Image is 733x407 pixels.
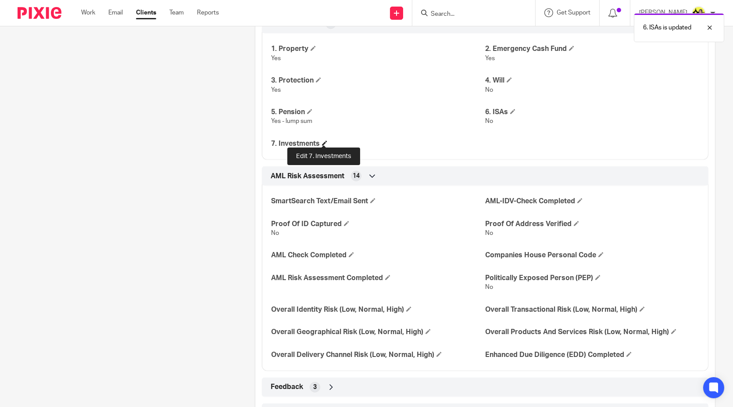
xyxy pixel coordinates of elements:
[692,6,706,20] img: Bobo-Starbridge%201.jpg
[271,350,485,360] h4: Overall Delivery Channel Risk (Low, Normal, High)
[485,197,699,206] h4: AML-IDV-Check Completed
[271,44,485,54] h4: 1. Property
[271,108,485,117] h4: 5. Pension
[271,305,485,314] h4: Overall Identity Risk (Low, Normal, High)
[169,8,184,17] a: Team
[485,118,493,124] span: No
[81,8,95,17] a: Work
[271,55,281,61] span: Yes
[485,55,495,61] span: Yes
[271,197,485,206] h4: SmartSearch Text/Email Sent
[485,220,699,229] h4: Proof Of Address Verified
[108,8,123,17] a: Email
[271,251,485,260] h4: AML Check Completed
[485,76,699,85] h4: 4. Will
[197,8,219,17] a: Reports
[485,305,699,314] h4: Overall Transactional Risk (Low, Normal, High)
[271,118,312,124] span: Yes - lump sum
[485,251,699,260] h4: Companies House Personal Code
[271,328,485,337] h4: Overall Geographical Risk (Low, Normal, High)
[271,230,279,236] span: No
[485,274,699,283] h4: Politically Exposed Person (PEP)
[643,23,691,32] p: 6. ISAs is updated
[353,172,360,180] span: 14
[271,139,485,148] h4: 7. Investments
[271,274,485,283] h4: AML Risk Assessment Completed
[485,284,493,290] span: No
[271,76,485,85] h4: 3. Protection
[485,350,699,360] h4: Enhanced Due Diligence (EDD) Completed
[485,230,493,236] span: No
[271,220,485,229] h4: Proof Of ID Captured
[485,87,493,93] span: No
[271,87,281,93] span: Yes
[136,8,156,17] a: Clients
[485,44,699,54] h4: 2. Emergency Cash Fund
[485,328,699,337] h4: Overall Products And Services Risk (Low, Normal, High)
[485,108,699,117] h4: 6. ISAs
[271,382,303,392] span: Feedback
[271,172,344,181] span: AML Risk Assessment
[18,7,61,19] img: Pixie
[313,383,317,392] span: 3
